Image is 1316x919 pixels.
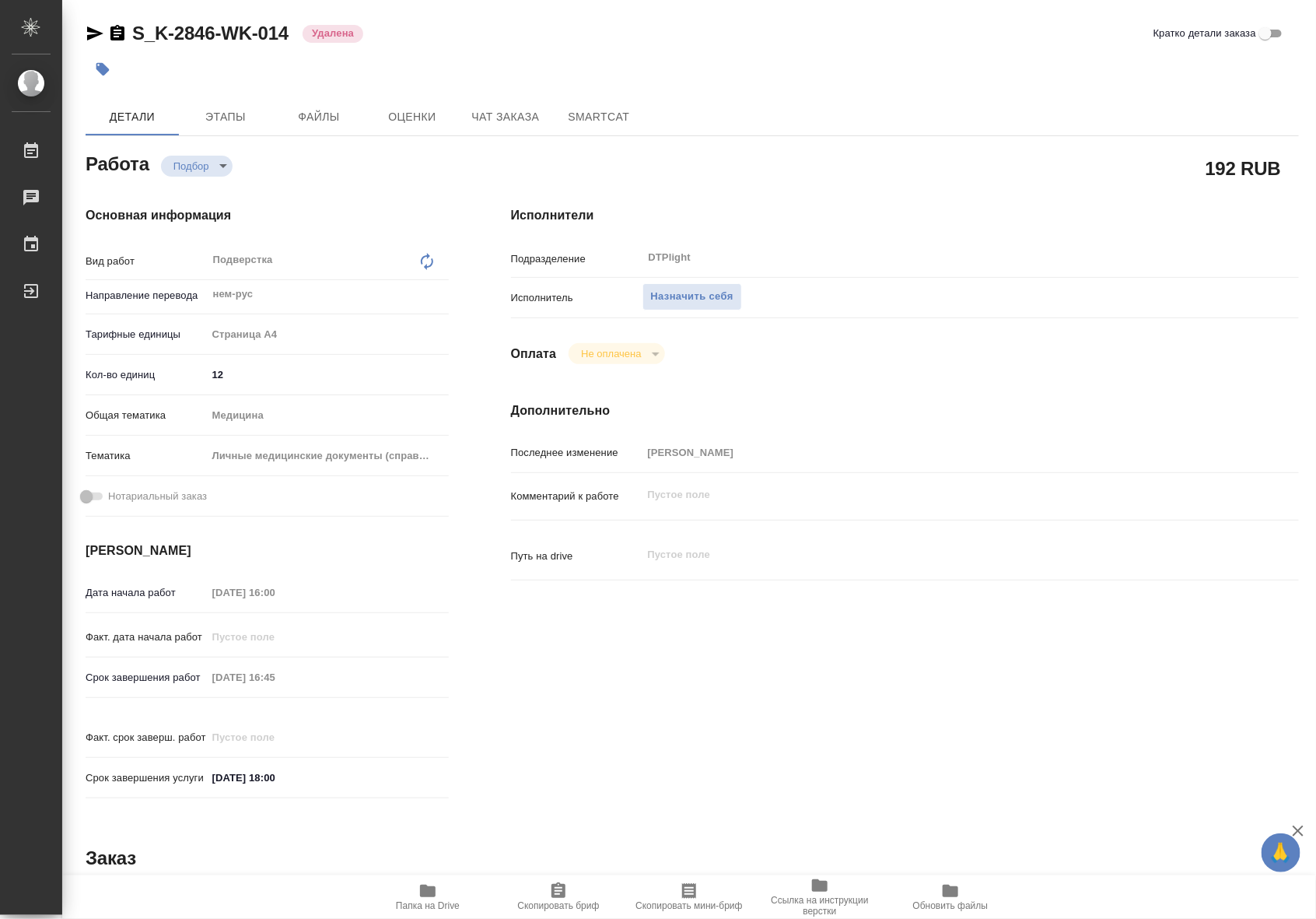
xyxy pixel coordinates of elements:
span: Оценки [375,107,450,127]
h4: Исполнители [511,206,1299,225]
button: Папка на Drive [362,875,493,919]
p: Срок завершения работ [86,670,207,686]
span: Назначить себя [651,288,733,306]
p: Вид работ [86,254,207,269]
div: Подбор [569,343,664,364]
input: Пустое поле [207,726,343,749]
div: Медицина [207,402,449,429]
button: Добавить тэг [86,52,120,86]
span: Чат заказа [468,107,543,127]
span: Кратко детали заказа [1153,26,1256,41]
input: Пустое поле [207,666,343,689]
div: Страница А4 [207,321,449,348]
p: Подразделение [511,251,642,267]
h2: 192 RUB [1206,155,1281,181]
input: Пустое поле [642,441,1234,464]
button: Скопировать мини-бриф [624,875,754,919]
p: Тарифные единицы [86,327,207,342]
span: 🙏 [1268,837,1294,869]
button: Назначить себя [642,283,742,310]
input: ✎ Введи что-нибудь [207,766,343,789]
p: Комментарий к работе [511,489,642,504]
p: Исполнитель [511,290,642,306]
p: Срок завершения услуги [86,770,207,786]
div: Подбор [161,156,233,177]
span: Файлы [282,107,356,127]
button: Обновить файлы [885,875,1016,919]
span: Скопировать мини-бриф [635,900,742,911]
p: Факт. дата начала работ [86,630,207,645]
button: Скопировать ссылку для ЯМессенджера [86,24,104,43]
p: Тематика [86,448,207,464]
p: Кол-во единиц [86,367,207,383]
span: Нотариальный заказ [108,489,207,504]
h2: Работа [86,149,149,177]
span: SmartCat [562,107,636,127]
span: Папка на Drive [396,900,460,911]
button: Скопировать ссылку [108,24,127,43]
button: Не оплачена [576,347,646,360]
span: Этапы [188,107,263,127]
p: Общая тематика [86,408,207,423]
h4: Основная информация [86,206,449,225]
button: Ссылка на инструкции верстки [754,875,885,919]
span: Скопировать бриф [517,900,599,911]
span: Детали [95,107,170,127]
span: Обновить файлы [913,900,989,911]
a: S_K-2846-WK-014 [132,23,289,44]
p: Дата начала работ [86,585,207,601]
p: Направление перевода [86,288,207,303]
input: ✎ Введи что-нибудь [207,363,449,386]
span: Ссылка на инструкции верстки [764,895,876,917]
p: Факт. срок заверш. работ [86,730,207,745]
p: Удалена [312,26,354,41]
p: Последнее изменение [511,445,642,461]
p: Путь на drive [511,549,642,564]
button: Подбор [169,160,214,173]
input: Пустое поле [207,626,343,648]
h4: [PERSON_NAME] [86,542,449,560]
h2: Заказ [86,846,136,871]
div: Личные медицинские документы (справки, эпикризы) [207,443,449,469]
input: Пустое поле [207,581,343,604]
button: Скопировать бриф [493,875,624,919]
h4: Оплата [511,345,557,363]
button: 🙏 [1262,833,1300,872]
h4: Дополнительно [511,402,1299,420]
